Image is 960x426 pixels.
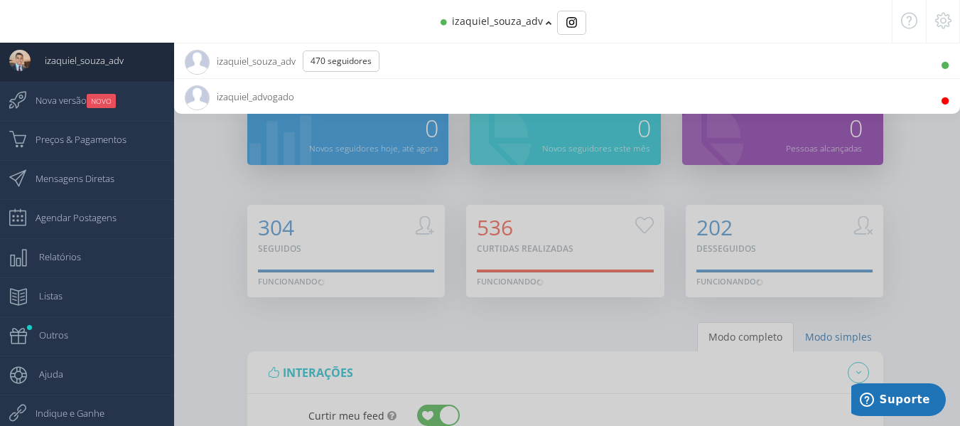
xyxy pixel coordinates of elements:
[9,50,31,71] img: User Image
[87,94,116,108] small: NOVO
[452,14,543,28] span: izaquiel_souza_adv
[557,11,586,35] div: Basic example
[21,82,116,118] span: Nova versão
[21,122,126,157] span: Preços & Pagamentos
[851,383,946,419] iframe: Abre um widget para que você possa encontrar mais informações
[566,17,577,28] img: Instagram_simple_icon.svg
[21,161,114,196] span: Mensagens Diretas
[25,239,81,275] span: Relatórios
[25,278,63,314] span: Listas
[25,356,63,392] span: Ajuda
[31,43,124,78] span: izaquiel_souza_adv
[25,317,68,353] span: Outros
[21,200,117,235] span: Agendar Postagens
